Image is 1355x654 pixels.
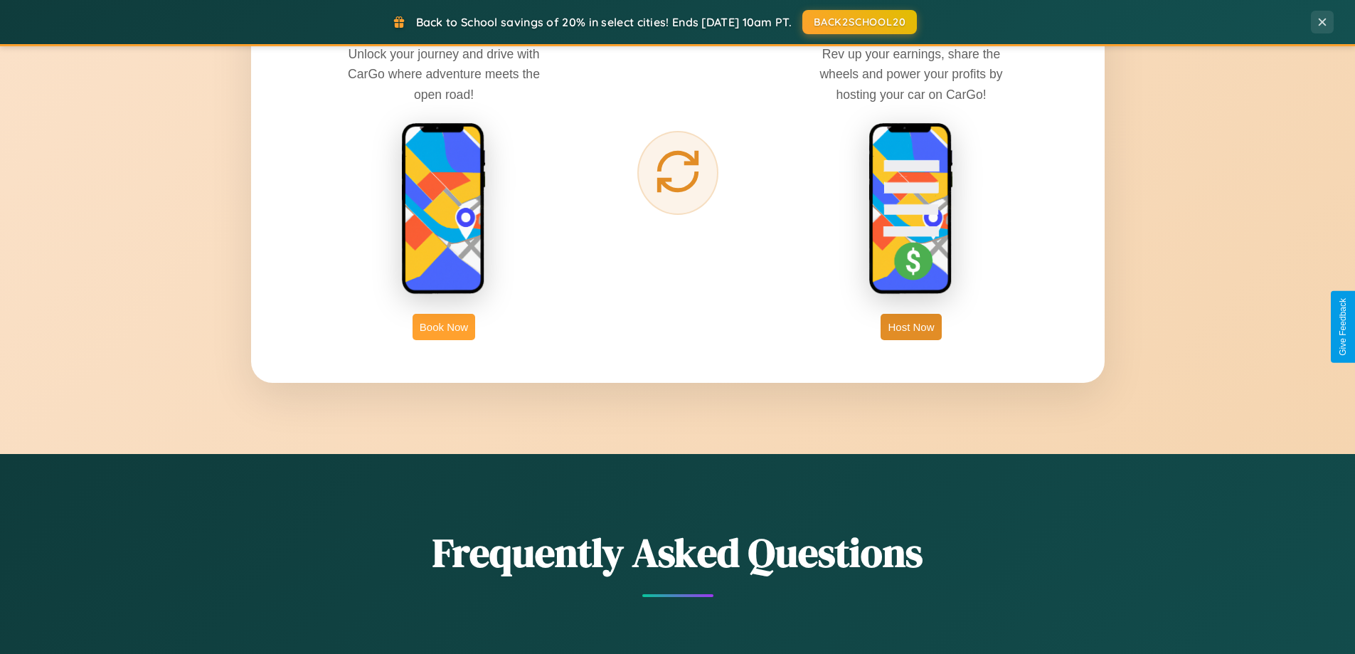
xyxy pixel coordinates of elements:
p: Rev up your earnings, share the wheels and power your profits by hosting your car on CarGo! [804,44,1018,104]
button: Host Now [881,314,941,340]
button: BACK2SCHOOL20 [802,10,917,34]
img: rent phone [401,122,487,296]
button: Book Now [413,314,475,340]
h2: Frequently Asked Questions [251,525,1105,580]
img: host phone [868,122,954,296]
span: Back to School savings of 20% in select cities! Ends [DATE] 10am PT. [416,15,792,29]
p: Unlock your journey and drive with CarGo where adventure meets the open road! [337,44,551,104]
div: Give Feedback [1338,298,1348,356]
